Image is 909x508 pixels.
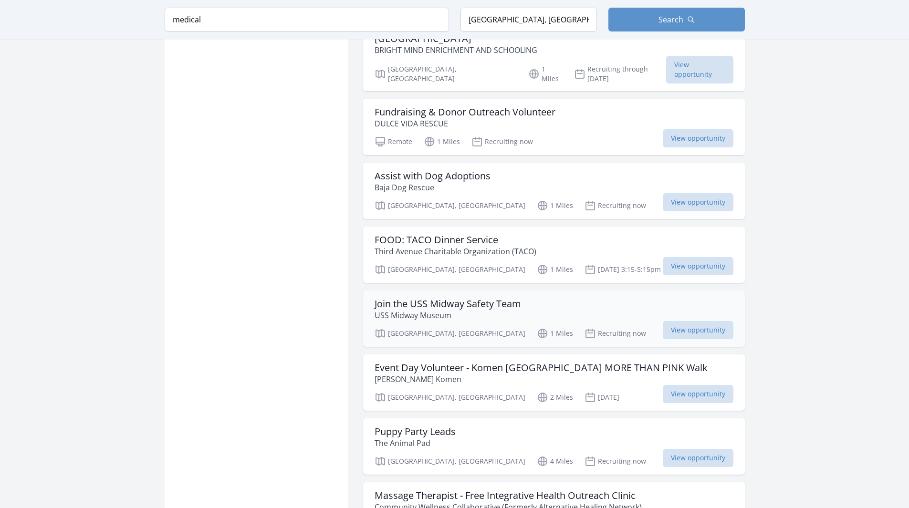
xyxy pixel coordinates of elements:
[375,136,412,147] p: Remote
[424,136,460,147] p: 1 Miles
[528,64,563,83] p: 1 Miles
[585,456,646,467] p: Recruiting now
[375,362,708,373] h3: Event Day Volunteer - Komen [GEOGRAPHIC_DATA] MORE THAN PINK Walk
[165,8,449,31] input: Keyword
[666,56,733,83] span: View opportunity
[375,44,733,56] p: BRIGHT MIND ENRICHMENT AND SCHOOLING
[375,182,491,193] p: Baja Dog Rescue
[663,449,733,467] span: View opportunity
[375,456,525,467] p: [GEOGRAPHIC_DATA], [GEOGRAPHIC_DATA]
[363,99,745,155] a: Fundraising & Donor Outreach Volunteer DULCE VIDA RESCUE Remote 1 Miles Recruiting now View oppor...
[375,373,708,385] p: [PERSON_NAME] Komen
[537,264,573,275] p: 1 Miles
[460,8,597,31] input: Location
[375,328,525,339] p: [GEOGRAPHIC_DATA], [GEOGRAPHIC_DATA]
[663,257,733,275] span: View opportunity
[537,200,573,211] p: 1 Miles
[363,163,745,219] a: Assist with Dog Adoptions Baja Dog Rescue [GEOGRAPHIC_DATA], [GEOGRAPHIC_DATA] 1 Miles Recruiting...
[363,354,745,411] a: Event Day Volunteer - Komen [GEOGRAPHIC_DATA] MORE THAN PINK Walk [PERSON_NAME] Komen [GEOGRAPHIC...
[375,170,491,182] h3: Assist with Dog Adoptions
[363,418,745,475] a: Puppy Party Leads The Animal Pad [GEOGRAPHIC_DATA], [GEOGRAPHIC_DATA] 4 Miles Recruiting now View...
[585,328,646,339] p: Recruiting now
[471,136,533,147] p: Recruiting now
[663,321,733,339] span: View opportunity
[363,14,745,91] a: Education and Wellness mentoring Volunteer [GEOGRAPHIC_DATA] [GEOGRAPHIC_DATA] BRIGHT MIND ENRICH...
[375,310,521,321] p: USS Midway Museum
[375,246,536,257] p: Third Avenue Charitable Organization (TACO)
[375,118,555,129] p: DULCE VIDA RESCUE
[375,200,525,211] p: [GEOGRAPHIC_DATA], [GEOGRAPHIC_DATA]
[375,490,642,501] h3: Massage Therapist - Free Integrative Health Outreach Clinic
[375,426,456,437] h3: Puppy Party Leads
[658,14,683,25] span: Search
[375,64,517,83] p: [GEOGRAPHIC_DATA], [GEOGRAPHIC_DATA]
[663,385,733,403] span: View opportunity
[663,129,733,147] span: View opportunity
[375,106,555,118] h3: Fundraising & Donor Outreach Volunteer
[375,437,456,449] p: The Animal Pad
[537,456,573,467] p: 4 Miles
[375,234,536,246] h3: FOOD: TACO Dinner Service
[363,227,745,283] a: FOOD: TACO Dinner Service Third Avenue Charitable Organization (TACO) [GEOGRAPHIC_DATA], [GEOGRAP...
[537,392,573,403] p: 2 Miles
[585,264,661,275] p: [DATE] 3:15-5:15pm
[585,392,619,403] p: [DATE]
[663,193,733,211] span: View opportunity
[375,298,521,310] h3: Join the USS Midway Safety Team
[363,290,745,347] a: Join the USS Midway Safety Team USS Midway Museum [GEOGRAPHIC_DATA], [GEOGRAPHIC_DATA] 1 Miles Re...
[375,392,525,403] p: [GEOGRAPHIC_DATA], [GEOGRAPHIC_DATA]
[375,264,525,275] p: [GEOGRAPHIC_DATA], [GEOGRAPHIC_DATA]
[574,64,666,83] p: Recruiting through [DATE]
[608,8,745,31] button: Search
[585,200,646,211] p: Recruiting now
[537,328,573,339] p: 1 Miles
